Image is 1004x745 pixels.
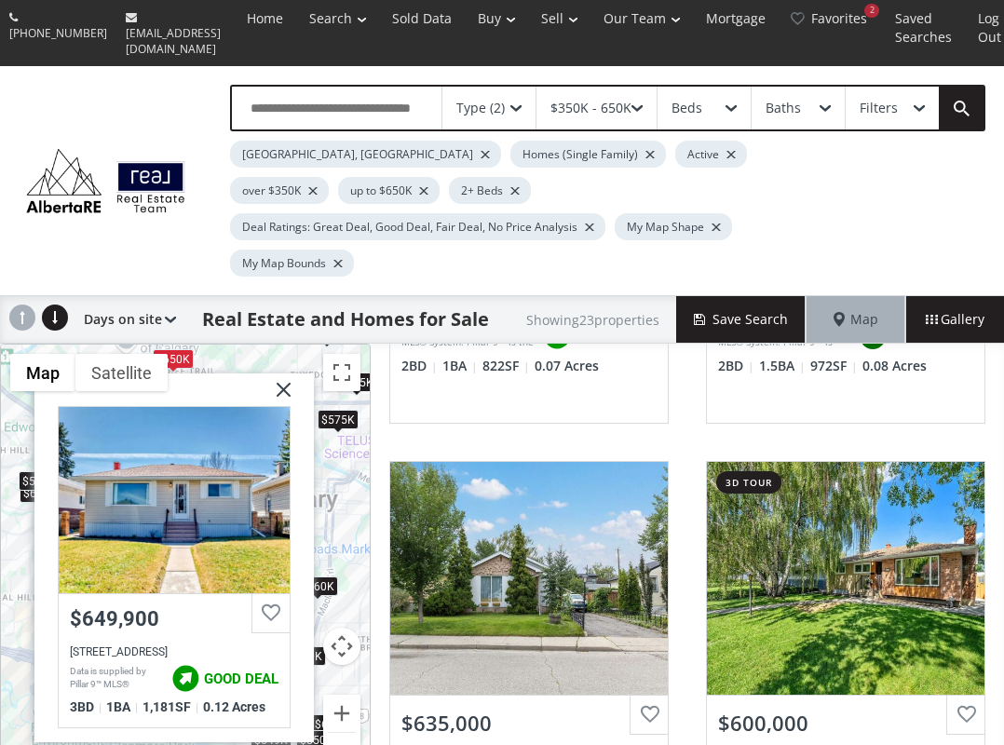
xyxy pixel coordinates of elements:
[718,709,973,738] div: $600,000
[106,698,138,713] span: 1 BA
[253,372,300,419] img: x.svg
[401,357,438,375] span: 2 BD
[510,141,666,168] div: Homes (Single Family)
[19,471,60,491] div: $550K
[336,372,377,391] div: $635K
[297,576,338,596] div: $460K
[456,102,505,115] div: Type (2)
[672,102,702,115] div: Beds
[526,313,659,327] h2: Showing 23 properties
[59,406,290,592] div: 2433 25 Avenue NW, Calgary, AB T2M 2C6
[338,177,440,204] div: up to $650K
[10,354,75,391] button: Show street map
[203,698,265,713] span: 0.12 Acres
[70,606,278,630] div: $649,900
[58,405,291,728] a: $649,900[STREET_ADDRESS]Data is supplied by Pillar 9™ MLS® System. Pillar 9™ is the owner of the ...
[142,698,198,713] span: 1,181 SF
[9,25,107,41] span: [PHONE_NUMBER]
[482,357,530,375] span: 822 SF
[759,357,806,375] span: 1.5 BA
[535,357,599,375] span: 0.07 Acres
[70,698,102,713] span: 3 BD
[323,354,360,391] button: Toggle fullscreen view
[20,483,61,503] div: $650K
[449,177,531,204] div: 2+ Beds
[75,354,168,391] button: Show satellite imagery
[70,664,162,692] div: Data is supplied by Pillar 9™ MLS® System. Pillar 9™ is the owner of the copyright in its MLS® Sy...
[167,659,204,697] img: rating icon
[323,628,360,665] button: Map camera controls
[318,409,359,428] div: $575K
[905,296,1004,343] div: Gallery
[230,177,329,204] div: over $350K
[807,296,905,343] div: Map
[19,144,193,217] img: Logo
[862,357,927,375] span: 0.08 Acres
[230,141,501,168] div: [GEOGRAPHIC_DATA], [GEOGRAPHIC_DATA]
[676,296,807,343] button: Save Search
[550,102,631,115] div: $350K - 650K
[718,357,754,375] span: 2 BD
[442,357,478,375] span: 1 BA
[126,25,221,57] span: [EMAIL_ADDRESS][DOMAIN_NAME]
[202,306,489,332] h1: Real Estate and Homes for Sale
[75,296,176,343] div: Days on site
[766,102,801,115] div: Baths
[864,4,879,18] div: 2
[323,695,360,732] button: Zoom in
[834,310,878,329] span: Map
[675,141,747,168] div: Active
[401,709,657,738] div: $635,000
[230,250,354,277] div: My Map Bounds
[810,357,858,375] span: 972 SF
[70,644,278,657] div: 2433 25 Avenue NW, Calgary, AB T2M 2C6
[204,670,278,686] span: GOOD DEAL
[153,348,194,368] div: $650K
[926,310,984,329] span: Gallery
[615,213,732,240] div: My Map Shape
[230,213,605,240] div: Deal Ratings: Great Deal, Good Deal, Fair Deal, No Price Analysis
[860,102,898,115] div: Filters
